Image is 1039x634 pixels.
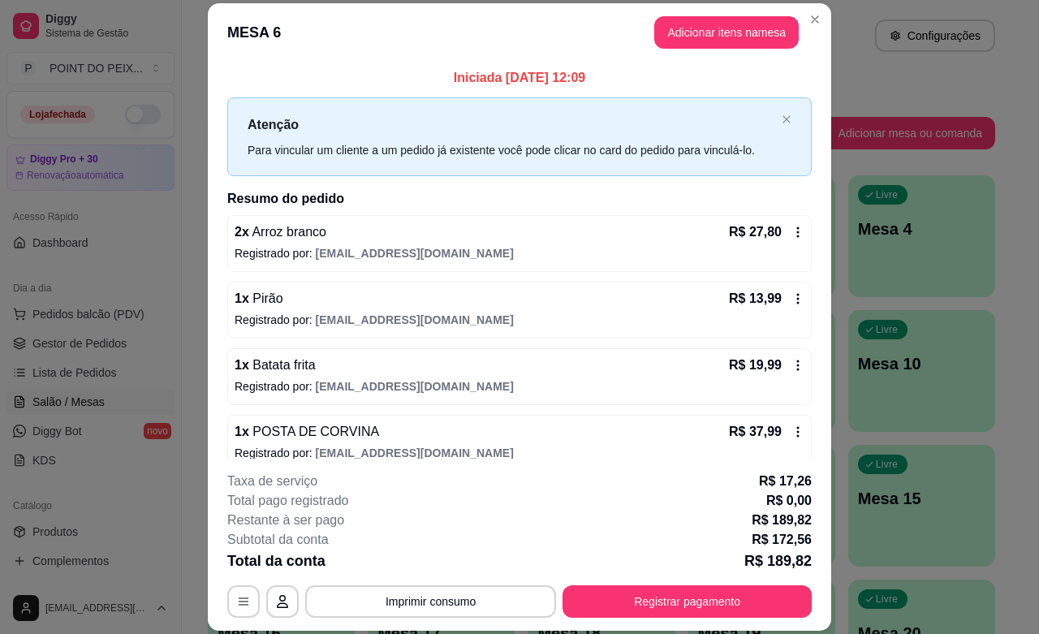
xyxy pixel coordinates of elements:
[235,378,804,395] p: Registrado por:
[235,312,804,328] p: Registrado por:
[782,114,791,125] button: close
[654,16,799,49] button: Adicionar itens namesa
[563,585,812,618] button: Registrar pagamento
[227,472,317,491] p: Taxa de serviço
[235,245,804,261] p: Registrado por:
[729,356,782,375] p: R$ 19,99
[316,247,514,260] span: [EMAIL_ADDRESS][DOMAIN_NAME]
[227,511,344,530] p: Restante à ser pago
[729,289,782,308] p: R$ 13,99
[227,550,325,572] p: Total da conta
[208,3,831,62] header: MESA 6
[249,291,283,305] span: Pirão
[227,68,812,88] p: Iniciada [DATE] 12:09
[248,141,775,159] div: Para vincular um cliente a um pedido já existente você pode clicar no card do pedido para vinculá...
[235,445,804,461] p: Registrado por:
[235,422,379,442] p: 1 x
[235,289,283,308] p: 1 x
[744,550,812,572] p: R$ 189,82
[227,189,812,209] h2: Resumo do pedido
[249,225,326,239] span: Arroz branco
[802,6,828,32] button: Close
[766,491,812,511] p: R$ 0,00
[752,530,812,550] p: R$ 172,56
[316,380,514,393] span: [EMAIL_ADDRESS][DOMAIN_NAME]
[235,222,326,242] p: 2 x
[249,358,316,372] span: Batata frita
[752,511,812,530] p: R$ 189,82
[316,313,514,326] span: [EMAIL_ADDRESS][DOMAIN_NAME]
[235,356,316,375] p: 1 x
[248,114,775,135] p: Atenção
[316,446,514,459] span: [EMAIL_ADDRESS][DOMAIN_NAME]
[782,114,791,124] span: close
[227,530,329,550] p: Subtotal da conta
[729,222,782,242] p: R$ 27,80
[729,422,782,442] p: R$ 37,99
[249,425,379,438] span: POSTA DE CORVINA
[305,585,556,618] button: Imprimir consumo
[759,472,812,491] p: R$ 17,26
[227,491,348,511] p: Total pago registrado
